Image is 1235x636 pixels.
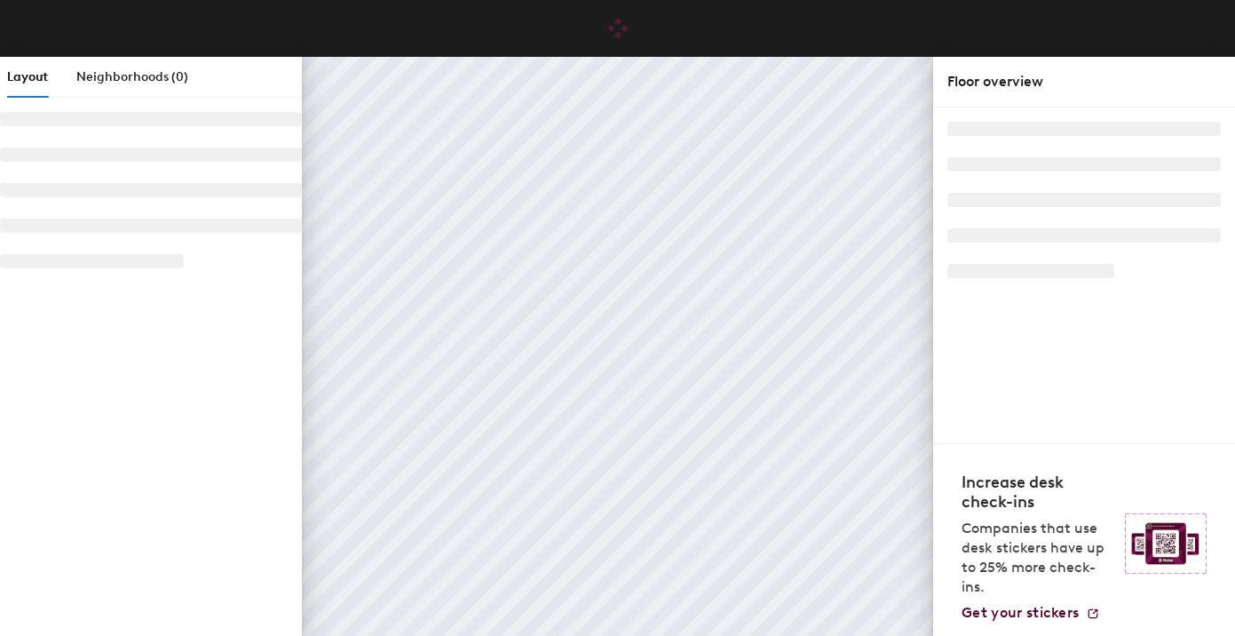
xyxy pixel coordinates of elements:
[962,519,1114,597] p: Companies that use desk stickers have up to 25% more check-ins.
[947,71,1221,92] div: Floor overview
[76,69,188,84] span: Neighborhoods (0)
[962,604,1079,621] span: Get your stickers
[7,69,48,84] span: Layout
[962,604,1100,622] a: Get your stickers
[1125,513,1207,574] img: Sticker logo
[962,473,1114,512] h4: Increase desk check-ins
